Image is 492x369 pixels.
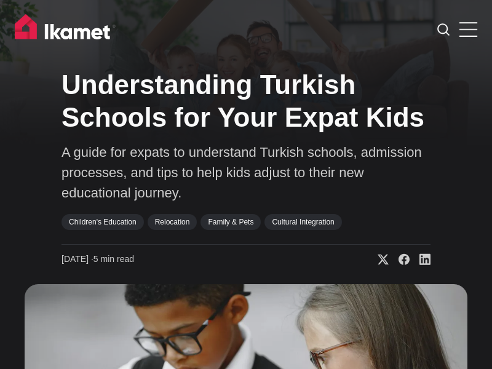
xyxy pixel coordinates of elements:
a: Family & Pets [200,214,261,230]
img: Ikamet home [15,14,116,45]
time: 5 min read [61,253,134,266]
a: Share on Linkedin [410,253,430,266]
a: Cultural Integration [264,214,341,230]
h1: Understanding Turkish Schools for Your Expat Kids [61,69,430,134]
a: Children's Education [61,214,144,230]
p: A guide for expats to understand Turkish schools, admission processes, and tips to help kids adju... [61,142,430,203]
a: Relocation [148,214,197,230]
a: Share on X [368,253,389,266]
a: Share on Facebook [389,253,410,266]
span: [DATE] ∙ [61,254,93,264]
